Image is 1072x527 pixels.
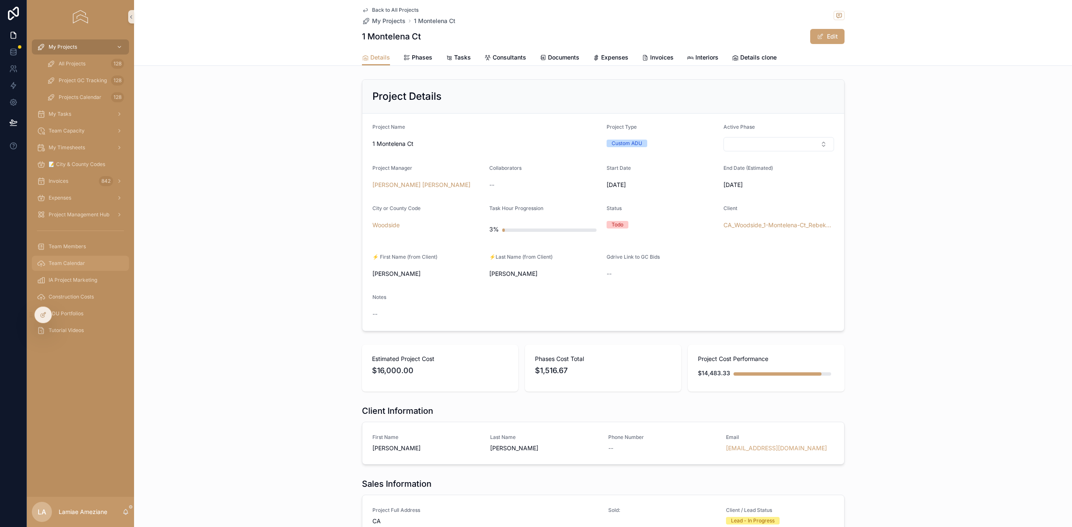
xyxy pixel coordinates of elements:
[59,508,107,516] p: Lamiae Ameziane
[454,53,471,62] span: Tasks
[698,355,834,363] span: Project Cost Performance
[73,10,88,23] img: App logo
[49,260,85,267] span: Team Calendar
[698,365,730,382] div: $14,483.33
[608,507,716,514] span: Sold:
[111,75,124,86] div: 128
[362,405,433,417] h1: Client Information
[723,205,737,211] span: Client
[489,205,543,211] span: Task Hour Progression
[695,53,718,62] span: Interiors
[607,181,717,189] span: [DATE]
[372,17,406,25] span: My Projects
[446,50,471,67] a: Tasks
[32,39,129,55] a: My Projects
[372,221,400,229] a: Woodside
[372,355,508,363] span: Estimated Project Cost
[372,507,598,514] span: Project Full Address
[32,256,129,271] a: Team Calendar
[32,239,129,254] a: Team Members
[42,90,129,105] a: Projects Calendar128
[372,254,437,260] span: ⚡️ First Name (from Client)
[59,60,85,67] span: All Projects
[607,270,612,278] span: --
[372,270,483,278] span: [PERSON_NAME]
[49,144,85,151] span: My Timesheets
[726,444,827,452] a: [EMAIL_ADDRESS][DOMAIN_NAME]
[32,140,129,155] a: My Timesheets
[32,323,129,338] a: Tutorial Videos
[490,434,598,441] span: Last Name
[49,111,71,117] span: My Tasks
[32,174,129,189] a: Invoices842
[372,310,377,318] span: --
[59,94,101,101] span: Projects Calendar
[49,195,71,201] span: Expenses
[723,221,834,229] a: CA_Woodside_1-Montelena-Ct_Rebekah-[PERSON_NAME]
[607,254,660,260] span: Gdrive Link to GC Bids
[27,34,134,349] div: scrollable content
[489,181,494,189] span: --
[687,50,718,67] a: Interiors
[372,165,412,171] span: Project Manager
[489,165,522,171] span: Collaborators
[372,124,405,130] span: Project Name
[490,444,598,452] span: [PERSON_NAME]
[49,161,105,168] span: 📝 City & County Codes
[32,273,129,288] a: IA Project Marketing
[489,270,600,278] span: [PERSON_NAME]
[723,181,834,189] span: [DATE]
[362,17,406,25] a: My Projects
[732,50,777,67] a: Details clone
[362,478,431,490] h1: Sales Information
[726,507,834,514] span: Client / Lead Status
[489,221,499,238] div: 3%
[49,293,94,300] span: Construction Costs
[372,205,421,211] span: City or County Code
[612,221,623,228] div: Todo
[99,176,113,186] div: 842
[38,507,46,517] span: LA
[403,50,432,67] a: Phases
[49,310,83,317] span: ADU Portfolios
[372,7,418,13] span: Back to All Projects
[372,294,386,300] span: Notes
[372,434,480,441] span: First Name
[32,289,129,304] a: Construction Costs
[723,137,834,151] button: Select Button
[362,31,421,42] h1: 1 Montelena Ct
[607,205,622,211] span: Status
[723,124,755,130] span: Active Phase
[723,165,773,171] span: End Date (Estimated)
[740,53,777,62] span: Details clone
[49,211,109,218] span: Project Management Hub
[362,50,390,66] a: Details
[489,254,553,260] span: ⚡️Last Name (from Client)
[414,17,455,25] a: 1 Montelena Ct
[32,106,129,122] a: My Tasks
[372,181,470,189] a: [PERSON_NAME] [PERSON_NAME]
[607,124,637,130] span: Project Type
[593,50,628,67] a: Expenses
[111,92,124,102] div: 128
[49,277,97,283] span: IA Project Marketing
[731,517,775,524] div: Lead - In Progress
[59,77,107,84] span: Project GC Tracking
[608,434,716,441] span: Phone Number
[32,190,129,205] a: Expenses
[32,306,129,321] a: ADU Portfolios
[484,50,526,67] a: Consultants
[642,50,674,67] a: Invoices
[548,53,579,62] span: Documents
[372,140,600,148] span: 1 Montelena Ct
[32,123,129,138] a: Team Capacity
[612,140,642,147] div: Custom ADU
[372,365,508,376] span: $16,000.00
[535,355,671,363] span: Phases Cost Total
[32,157,129,172] a: 📝 City & County Codes
[607,165,631,171] span: Start Date
[493,53,526,62] span: Consultants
